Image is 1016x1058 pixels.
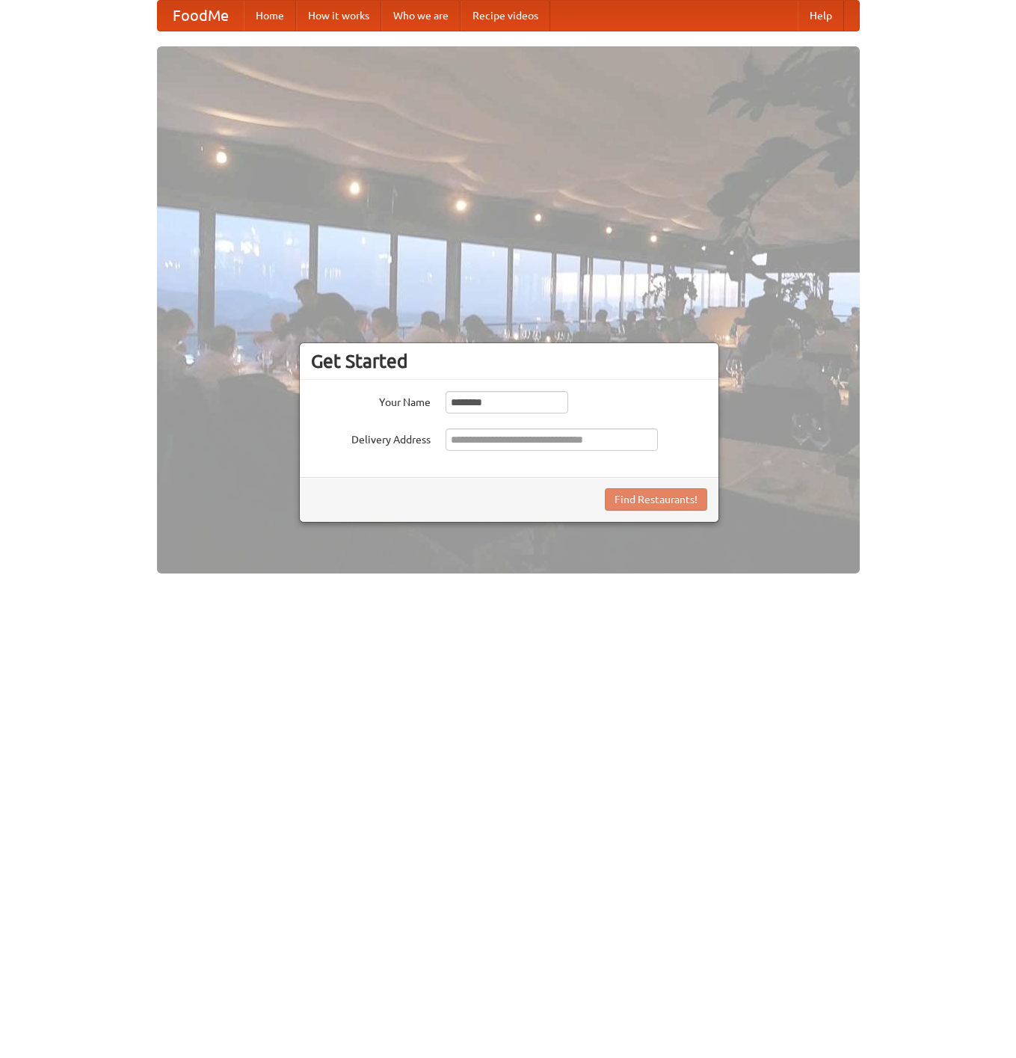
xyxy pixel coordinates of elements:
[798,1,844,31] a: Help
[296,1,381,31] a: How it works
[158,1,244,31] a: FoodMe
[311,428,431,447] label: Delivery Address
[605,488,707,511] button: Find Restaurants!
[461,1,550,31] a: Recipe videos
[244,1,296,31] a: Home
[381,1,461,31] a: Who we are
[311,391,431,410] label: Your Name
[311,350,707,372] h3: Get Started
